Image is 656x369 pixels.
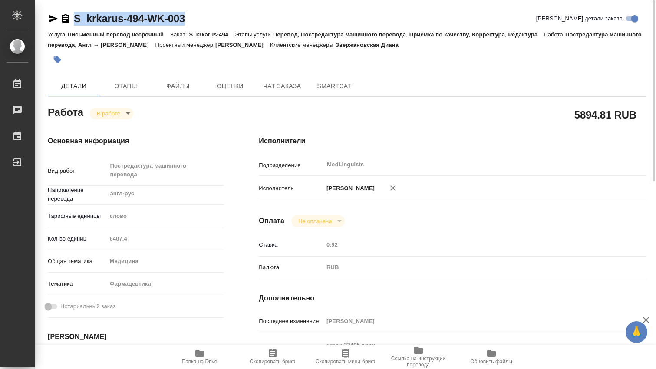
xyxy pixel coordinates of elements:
span: SmartCat [313,81,355,92]
h2: 5894.81 RUB [574,107,636,122]
p: Клиентские менеджеры [270,42,336,48]
div: Медицина [106,254,224,269]
button: В работе [94,110,123,117]
p: Услуга [48,31,67,38]
button: Удалить исполнителя [383,178,402,198]
p: [PERSON_NAME] [323,184,375,193]
div: RUB [323,260,614,275]
span: Чат заказа [261,81,303,92]
h4: Исполнители [259,136,646,146]
span: Файлы [157,81,199,92]
p: Валюта [259,263,323,272]
input: Пустое поле [323,238,614,251]
span: Этапы [105,81,147,92]
span: Оценки [209,81,251,92]
p: Тематика [48,280,106,288]
p: Исполнитель [259,184,323,193]
p: Этапы услуги [235,31,273,38]
p: Вид работ [48,167,106,175]
p: Проектный менеджер [155,42,215,48]
span: Детали [53,81,95,92]
span: Папка на Drive [182,359,218,365]
button: Не оплачена [296,217,334,225]
p: Звержановская Диана [336,42,405,48]
h4: Дополнительно [259,293,646,303]
a: S_krkarus-494-WK-003 [74,13,185,24]
button: Обновить файлы [455,345,528,369]
button: Скопировать мини-бриф [309,345,382,369]
p: Направление перевода [48,186,106,203]
span: Скопировать мини-бриф [316,359,375,365]
p: Последнее изменение [259,317,323,326]
h2: Работа [48,104,83,119]
span: Ссылка на инструкции перевода [387,356,450,368]
button: 🙏 [626,321,647,343]
div: слово [106,209,224,224]
span: [PERSON_NAME] детали заказа [536,14,623,23]
div: Фармацевтика [106,277,224,291]
p: Тарифные единицы [48,212,106,221]
input: Пустое поле [106,232,224,245]
h4: Оплата [259,216,284,226]
span: Нотариальный заказ [60,302,115,311]
p: Подразделение [259,161,323,170]
p: Работа [544,31,565,38]
button: Скопировать ссылку для ЯМессенджера [48,13,58,24]
p: Письменный перевод несрочный [67,31,170,38]
p: Перевод, Постредактура машинного перевода, Приёмка по качеству, Корректура, Редактура [273,31,544,38]
p: Кол-во единиц [48,234,106,243]
span: Скопировать бриф [250,359,295,365]
p: Общая тематика [48,257,106,266]
p: Заказ: [170,31,189,38]
h4: [PERSON_NAME] [48,332,224,342]
h4: Основная информация [48,136,224,146]
p: S_krkarus-494 [189,31,235,38]
button: Добавить тэг [48,50,67,69]
p: Ставка [259,241,323,249]
button: Скопировать ссылку [60,13,71,24]
span: Обновить файлы [470,359,512,365]
p: [PERSON_NAME] [215,42,270,48]
div: В работе [90,108,133,119]
div: В работе [291,215,345,227]
span: 🙏 [629,323,644,341]
button: Папка на Drive [163,345,236,369]
button: Скопировать бриф [236,345,309,369]
button: Ссылка на инструкции перевода [382,345,455,369]
input: Пустое поле [323,315,614,327]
